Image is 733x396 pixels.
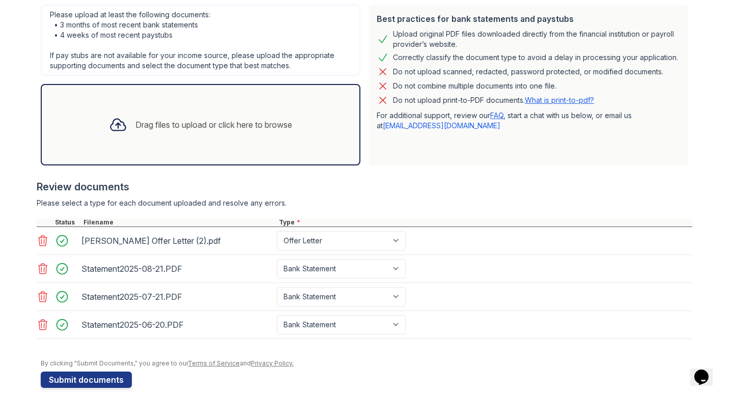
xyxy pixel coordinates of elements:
div: Correctly classify the document type to avoid a delay in processing your application. [393,51,678,64]
div: Statement2025-06-20.PDF [81,317,273,333]
div: Do not upload scanned, redacted, password protected, or modified documents. [393,66,663,78]
button: Submit documents [41,372,132,388]
div: Please select a type for each document uploaded and resolve any errors. [37,198,692,208]
div: [PERSON_NAME] Offer Letter (2).pdf [81,233,273,249]
div: Please upload at least the following documents: • 3 months of most recent bank statements • 4 wee... [41,5,360,76]
p: Do not upload print-to-PDF documents. [393,95,594,105]
div: Upload original PDF files downloaded directly from the financial institution or payroll provider’... [393,29,680,49]
div: By clicking "Submit Documents," you agree to our and [41,359,692,367]
div: Drag files to upload or click here to browse [135,119,292,131]
div: Review documents [37,180,692,194]
div: Status [53,218,81,227]
div: Do not combine multiple documents into one file. [393,80,556,92]
a: What is print-to-pdf? [525,96,594,104]
a: [EMAIL_ADDRESS][DOMAIN_NAME] [383,121,500,130]
div: Type [277,218,692,227]
a: FAQ [490,111,503,120]
p: For additional support, review our , start a chat with us below, or email us at [377,110,680,131]
div: Best practices for bank statements and paystubs [377,13,680,25]
iframe: chat widget [690,355,723,386]
div: Statement2025-07-21.PDF [81,289,273,305]
div: Statement2025-08-21.PDF [81,261,273,277]
a: Privacy Policy. [251,359,294,367]
div: Filename [81,218,277,227]
a: Terms of Service [188,359,240,367]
